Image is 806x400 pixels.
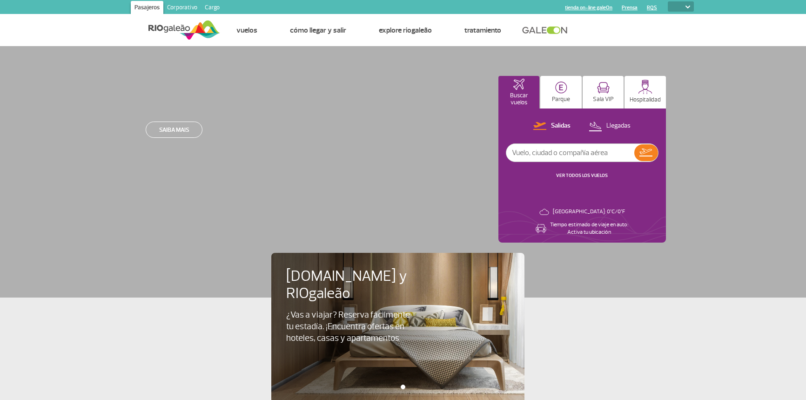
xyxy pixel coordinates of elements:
p: ¿Vas a viajar? Reserva fácilmente tu estadía. ¡Encuentra ofertas en hoteles, casas y apartamentos [286,309,418,344]
a: Cargo [201,1,223,16]
button: Salidas [531,120,573,132]
a: Saiba mais [146,122,202,138]
button: Hospitalidad [625,76,666,108]
p: Tiempo estimado de viaje en auto: Activa tu ubicación [550,221,628,236]
p: Salidas [551,122,571,130]
p: [GEOGRAPHIC_DATA]: 0°C/0°F [553,208,625,216]
img: vipRoom.svg [597,82,610,94]
a: tienda on-line galeOn [565,5,612,11]
p: Llegadas [606,122,631,130]
img: hospitality.svg [638,80,652,94]
h4: [DOMAIN_NAME] y RIOgaleão [286,268,434,302]
a: [DOMAIN_NAME] y RIOgaleão¿Vas a viajar? Reserva fácilmente tu estadía. ¡Encuentra ofertas en hote... [286,268,510,344]
button: Sala VIP [583,76,624,108]
a: RQS [647,5,657,11]
a: Prensa [622,5,638,11]
a: Corporativo [163,1,201,16]
a: Cómo llegar y salir [290,26,346,35]
p: Hospitalidad [630,96,661,103]
a: Vuelos [236,26,257,35]
img: carParkingHome.svg [555,81,567,94]
img: airplaneHomeActive.svg [513,79,524,90]
a: Pasajeros [131,1,163,16]
p: Parque [552,96,570,103]
button: Llegadas [586,120,633,132]
a: VER TODOS LOS VUELOS [556,172,608,178]
button: Buscar vuelos [498,76,540,108]
p: Sala VIP [593,96,614,103]
button: Parque [540,76,582,108]
p: Buscar vuelos [503,92,535,106]
button: VER TODOS LOS VUELOS [553,172,611,179]
a: Explore RIOgaleão [379,26,432,35]
input: Vuelo, ciudad o compañía aérea [506,144,634,162]
a: Tratamiento [464,26,501,35]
